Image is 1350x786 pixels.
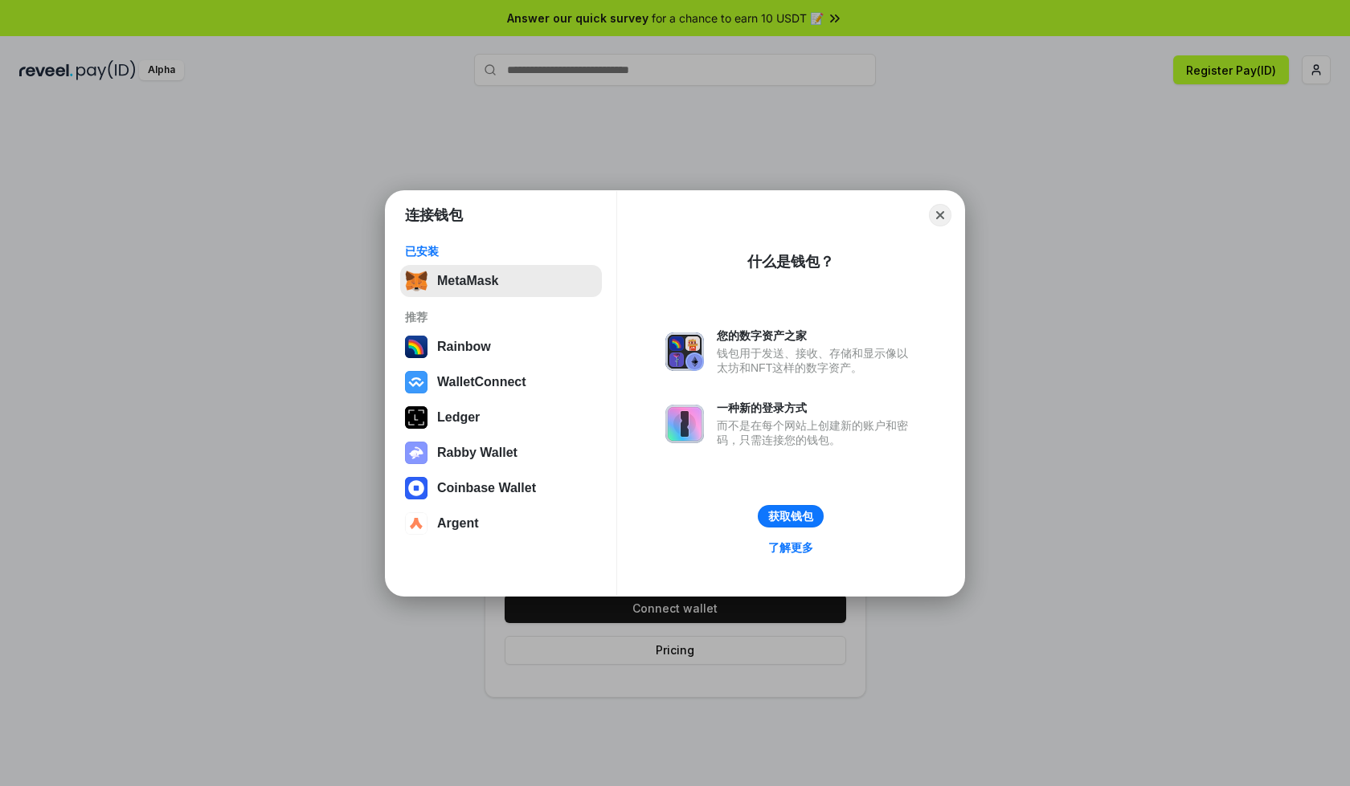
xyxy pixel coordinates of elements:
[405,270,427,292] img: svg+xml,%3Csvg%20fill%3D%22none%22%20height%3D%2233%22%20viewBox%3D%220%200%2035%2033%22%20width%...
[405,206,463,225] h1: 连接钱包
[400,507,602,540] button: Argent
[405,310,597,324] div: 推荐
[400,265,602,297] button: MetaMask
[400,401,602,434] button: Ledger
[405,512,427,535] img: svg+xml,%3Csvg%20width%3D%2228%22%20height%3D%2228%22%20viewBox%3D%220%200%2028%2028%22%20fill%3D...
[929,204,951,226] button: Close
[759,537,823,558] a: 了解更多
[717,401,916,415] div: 一种新的登录方式
[400,331,602,363] button: Rainbow
[400,472,602,504] button: Coinbase Wallet
[665,332,704,371] img: svg+xml,%3Csvg%20xmlns%3D%22http%3A%2F%2Fwww.w3.org%2F2000%2Fsvg%22%20fill%3D%22none%22%20viewBox...
[405,406,427,429] img: svg+xml,%3Csvg%20xmlns%3D%22http%3A%2F%2Fwww.w3.org%2F2000%2Fsvg%22%20width%3D%2228%22%20height%3...
[665,405,704,443] img: svg+xml,%3Csvg%20xmlns%3D%22http%3A%2F%2Fwww.w3.org%2F2000%2Fsvg%22%20fill%3D%22none%22%20viewBox...
[437,481,536,495] div: Coinbase Wallet
[717,418,916,447] div: 而不是在每个网站上创建新的账户和密码，只需连接您的钱包。
[437,516,479,531] div: Argent
[437,410,480,425] div: Ledger
[437,446,517,460] div: Rabby Wallet
[437,375,526,389] div: WalletConnect
[437,274,498,288] div: MetaMask
[405,442,427,464] img: svg+xml,%3Csvg%20xmlns%3D%22http%3A%2F%2Fwww.w3.org%2F2000%2Fsvg%22%20fill%3D%22none%22%20viewBox...
[400,366,602,398] button: WalletConnect
[405,371,427,393] img: svg+xml,%3Csvg%20width%3D%2228%22%20height%3D%2228%22%20viewBox%3D%220%200%2028%2028%22%20fill%3D...
[400,437,602,469] button: Rabby Wallet
[405,336,427,358] img: svg+xml,%3Csvg%20width%3D%22120%22%20height%3D%22120%22%20viewBox%3D%220%200%20120%20120%22%20fil...
[405,477,427,499] img: svg+xml,%3Csvg%20width%3D%2228%22%20height%3D%2228%22%20viewBox%3D%220%200%2028%2028%22%20fill%3D...
[405,244,597,259] div: 已安装
[768,509,813,523] div: 获取钱包
[747,252,834,271] div: 什么是钱包？
[768,540,813,555] div: 了解更多
[758,505,824,527] button: 获取钱包
[437,340,491,354] div: Rainbow
[717,346,916,375] div: 钱包用于发送、接收、存储和显示像以太坊和NFT这样的数字资产。
[717,328,916,343] div: 您的数字资产之家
